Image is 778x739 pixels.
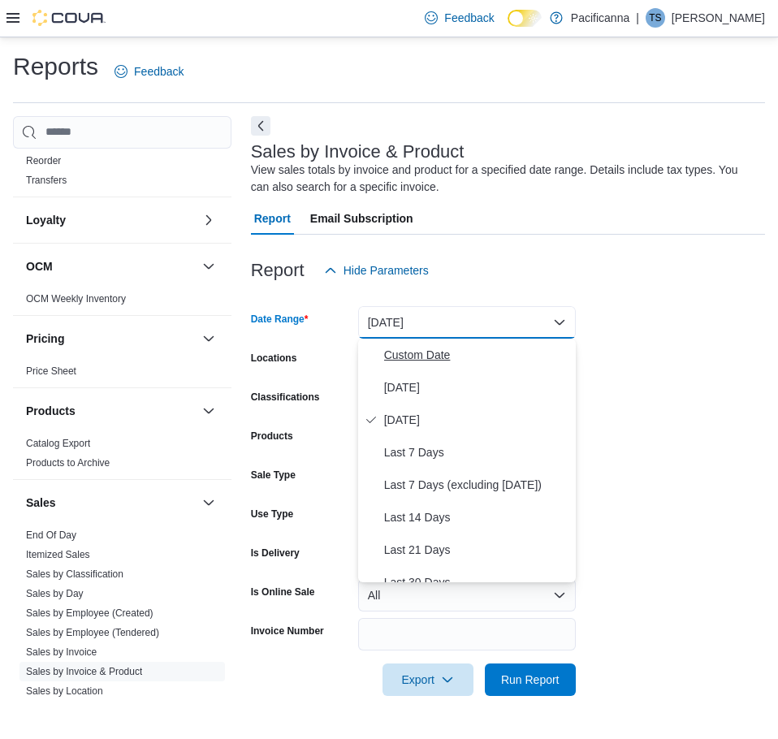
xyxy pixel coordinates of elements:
a: Sales by Invoice [26,646,97,658]
span: Sales by Day [26,587,84,600]
span: Last 21 Days [384,540,569,560]
span: [DATE] [384,378,569,397]
span: Export [392,663,464,696]
button: Loyalty [26,212,196,228]
div: Products [13,434,231,479]
h3: Pricing [26,331,64,347]
button: Loyalty [199,210,218,230]
label: Sale Type [251,469,296,482]
span: Dark Mode [508,27,508,28]
span: Sales by Location [26,685,103,698]
span: Report [254,202,291,235]
a: Sales by Day [26,588,84,599]
span: Sales by Employee (Created) [26,607,153,620]
button: All [358,579,576,612]
span: TS [649,8,661,28]
span: Sales by Invoice & Product [26,665,142,678]
span: Catalog Export [26,437,90,450]
a: End Of Day [26,529,76,541]
span: Last 30 Days [384,573,569,592]
a: Products to Archive [26,457,110,469]
button: Hide Parameters [318,254,435,287]
a: Transfers [26,175,67,186]
span: Price Sheet [26,365,76,378]
span: Hide Parameters [344,262,429,279]
span: OCM Weekly Inventory [26,292,126,305]
div: Pricing [13,361,231,387]
a: Sales by Invoice & Product [26,666,142,677]
button: Run Report [485,663,576,696]
div: View sales totals by invoice and product for a specified date range. Details include tax types. Y... [251,162,757,196]
a: Reorder [26,155,61,166]
a: Sales by Classification [26,568,123,580]
h3: Products [26,403,76,419]
label: Invoice Number [251,624,324,637]
span: Last 7 Days [384,443,569,462]
span: Feedback [134,63,184,80]
input: Dark Mode [508,10,542,27]
h3: Sales [26,495,56,511]
a: Sales by Location [26,685,103,697]
a: Price Sheet [26,365,76,377]
span: Sales by Employee (Tendered) [26,626,159,639]
label: Locations [251,352,297,365]
label: Is Delivery [251,547,300,560]
label: Date Range [251,313,309,326]
button: [DATE] [358,306,576,339]
p: [PERSON_NAME] [672,8,765,28]
button: Products [26,403,196,419]
span: Reorder [26,154,61,167]
div: Select listbox [358,339,576,582]
h3: Sales by Invoice & Product [251,142,465,162]
h1: Reports [13,50,98,83]
span: Email Subscription [310,202,413,235]
a: OCM Weekly Inventory [26,293,126,305]
div: Tina Shuman [646,8,665,28]
span: Last 14 Days [384,508,569,527]
span: Run Report [501,672,560,688]
p: | [636,8,639,28]
button: Export [383,663,473,696]
span: Last 7 Days (excluding [DATE]) [384,475,569,495]
label: Products [251,430,293,443]
a: Sales by Employee (Created) [26,607,153,619]
p: Pacificanna [571,8,629,28]
img: Cova [32,10,106,26]
button: Sales [199,493,218,512]
a: Feedback [418,2,500,34]
span: Sales by Classification [26,568,123,581]
div: OCM [13,289,231,315]
a: Sales by Employee (Tendered) [26,627,159,638]
label: Use Type [251,508,293,521]
a: Itemized Sales [26,549,90,560]
button: OCM [26,258,196,274]
a: Catalog Export [26,438,90,449]
span: Sales by Invoice [26,646,97,659]
span: Transfers [26,174,67,187]
h3: Loyalty [26,212,66,228]
h3: Report [251,261,305,280]
button: Pricing [26,331,196,347]
button: OCM [199,257,218,276]
button: Pricing [199,329,218,348]
a: Feedback [108,55,190,88]
span: End Of Day [26,529,76,542]
span: Products to Archive [26,456,110,469]
h3: OCM [26,258,53,274]
label: Is Online Sale [251,586,315,599]
button: Products [199,401,218,421]
span: Custom Date [384,345,569,365]
span: [DATE] [384,410,569,430]
button: Next [251,116,270,136]
label: Classifications [251,391,320,404]
span: Itemized Sales [26,548,90,561]
button: Sales [26,495,196,511]
span: Feedback [444,10,494,26]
